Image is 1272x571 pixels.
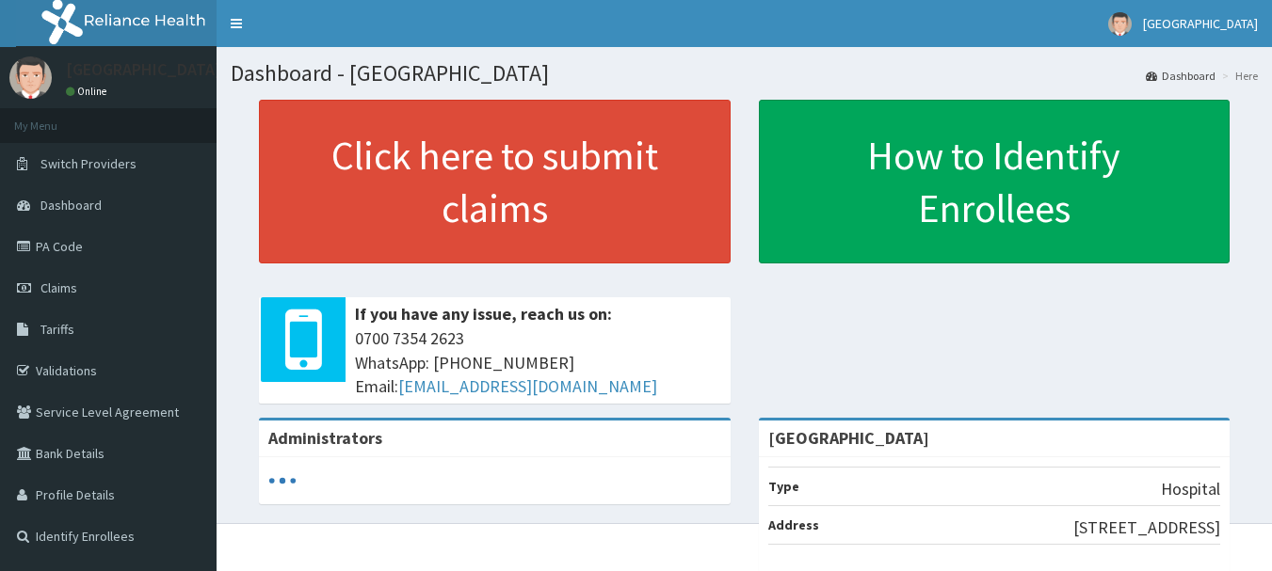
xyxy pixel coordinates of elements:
a: [EMAIL_ADDRESS][DOMAIN_NAME] [398,375,657,397]
img: User Image [1108,12,1132,36]
b: Address [768,516,819,533]
img: User Image [9,56,52,99]
p: Hospital [1161,477,1220,501]
a: How to Identify Enrollees [759,100,1231,263]
p: [GEOGRAPHIC_DATA] [66,61,221,78]
h1: Dashboard - [GEOGRAPHIC_DATA] [231,61,1258,86]
b: If you have any issue, reach us on: [355,303,612,325]
span: Claims [40,279,77,296]
p: [STREET_ADDRESS] [1073,515,1220,540]
a: Online [66,85,111,98]
span: [GEOGRAPHIC_DATA] [1143,15,1258,32]
svg: audio-loading [268,467,297,495]
li: Here [1217,68,1258,84]
b: Administrators [268,427,382,449]
b: Type [768,478,799,495]
span: 0700 7354 2623 WhatsApp: [PHONE_NUMBER] Email: [355,326,721,399]
span: Tariffs [40,321,74,338]
a: Click here to submit claims [259,100,731,263]
a: Dashboard [1146,68,1216,84]
strong: [GEOGRAPHIC_DATA] [768,427,929,449]
span: Dashboard [40,197,102,214]
span: Switch Providers [40,155,137,172]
